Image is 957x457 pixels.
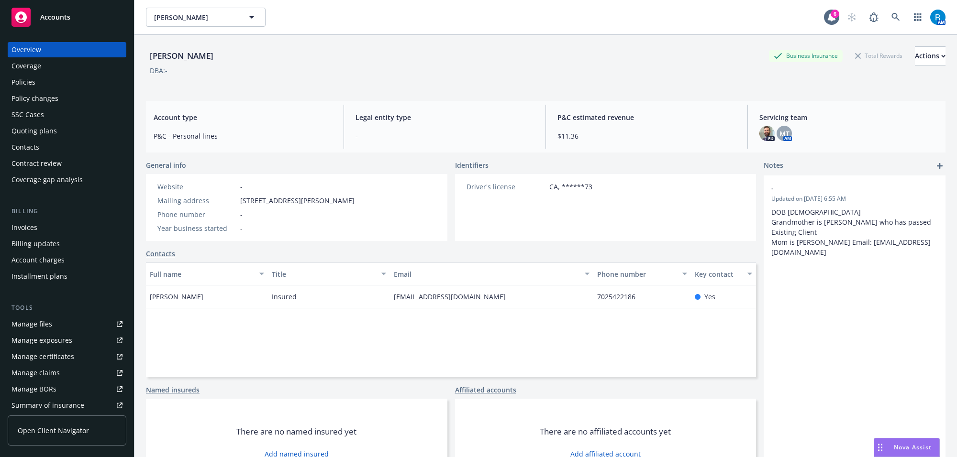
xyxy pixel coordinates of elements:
[764,175,946,265] div: -Updated on [DATE] 6:55 AMDOB [DEMOGRAPHIC_DATA] Grandmother is [PERSON_NAME] who has passed - Ex...
[40,13,70,21] span: Accounts
[394,269,579,279] div: Email
[8,381,126,397] a: Manage BORs
[154,112,332,122] span: Account type
[540,426,671,437] span: There are no affiliated accounts yet
[8,220,126,235] a: Invoices
[8,4,126,31] a: Accounts
[11,365,60,381] div: Manage claims
[11,220,37,235] div: Invoices
[597,292,643,301] a: 7025422186
[597,269,677,279] div: Phone number
[930,10,946,25] img: photo
[11,156,62,171] div: Contract review
[894,443,932,451] span: Nova Assist
[455,160,489,170] span: Identifiers
[8,58,126,74] a: Coverage
[11,58,41,74] div: Coverage
[11,349,74,364] div: Manage certificates
[390,262,593,285] button: Email
[394,292,513,301] a: [EMAIL_ADDRESS][DOMAIN_NAME]
[691,262,756,285] button: Key contact
[771,195,938,203] span: Updated on [DATE] 6:55 AM
[11,107,44,122] div: SSC Cases
[272,292,297,302] span: Insured
[704,292,715,302] span: Yes
[934,160,946,172] a: add
[11,398,84,413] div: Summary of insurance
[915,46,946,65] button: Actions
[842,8,861,27] a: Start snowing
[864,8,883,27] a: Report a Bug
[771,207,938,257] p: DOB [DEMOGRAPHIC_DATA] Grandmother is [PERSON_NAME] who has passed - Existing Client Mom is [PERS...
[874,438,886,457] div: Drag to move
[8,172,126,187] a: Coverage gap analysis
[11,91,58,106] div: Policy changes
[11,236,60,251] div: Billing updates
[18,425,89,435] span: Open Client Navigator
[759,112,938,122] span: Servicing team
[8,269,126,284] a: Installment plans
[695,269,742,279] div: Key contact
[769,50,843,62] div: Business Insurance
[157,196,236,206] div: Mailing address
[915,47,946,65] div: Actions
[157,182,236,192] div: Website
[886,8,905,27] a: Search
[8,107,126,122] a: SSC Cases
[11,75,35,90] div: Policies
[8,303,126,313] div: Tools
[8,140,126,155] a: Contacts
[11,42,41,57] div: Overview
[240,223,243,233] span: -
[236,426,356,437] span: There are no named insured yet
[154,131,332,141] span: P&C - Personal lines
[240,209,243,219] span: -
[11,172,83,187] div: Coverage gap analysis
[557,131,736,141] span: $11.36
[150,292,203,302] span: [PERSON_NAME]
[8,252,126,268] a: Account charges
[154,12,237,22] span: [PERSON_NAME]
[593,262,691,285] button: Phone number
[8,365,126,381] a: Manage claims
[11,316,52,332] div: Manage files
[150,269,254,279] div: Full name
[8,333,126,348] a: Manage exposures
[146,8,266,27] button: [PERSON_NAME]
[240,196,355,206] span: [STREET_ADDRESS][PERSON_NAME]
[356,131,534,141] span: -
[455,385,516,395] a: Affiliated accounts
[557,112,736,122] span: P&C estimated revenue
[771,183,913,193] span: -
[8,123,126,139] a: Quoting plans
[8,75,126,90] a: Policies
[8,398,126,413] a: Summary of insurance
[146,262,268,285] button: Full name
[8,349,126,364] a: Manage certificates
[356,112,534,122] span: Legal entity type
[157,209,236,219] div: Phone number
[11,333,72,348] div: Manage exposures
[8,91,126,106] a: Policy changes
[8,236,126,251] a: Billing updates
[146,249,175,259] a: Contacts
[8,316,126,332] a: Manage files
[11,381,56,397] div: Manage BORs
[11,269,67,284] div: Installment plans
[146,160,186,170] span: General info
[764,160,783,172] span: Notes
[779,129,790,139] span: MT
[8,207,126,216] div: Billing
[831,10,839,18] div: 6
[874,438,940,457] button: Nova Assist
[272,269,376,279] div: Title
[850,50,907,62] div: Total Rewards
[146,50,217,62] div: [PERSON_NAME]
[8,42,126,57] a: Overview
[467,182,545,192] div: Driver's license
[150,65,167,76] div: DBA: -
[157,223,236,233] div: Year business started
[759,126,775,141] img: photo
[268,262,390,285] button: Title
